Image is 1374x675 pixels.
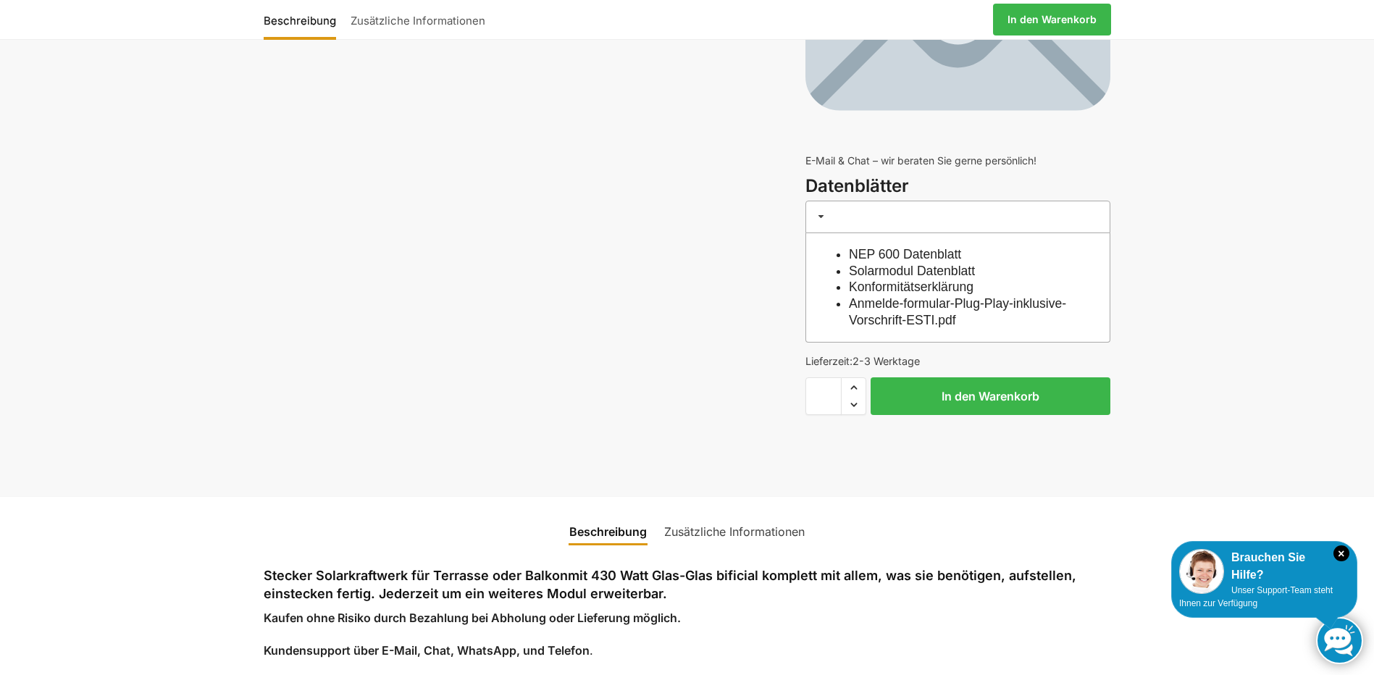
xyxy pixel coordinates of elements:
[264,611,681,625] strong: Kaufen ohne Risiko durch Bezahlung bei Abholung oder Lieferung möglich.
[655,514,813,549] a: Zusätzliche Informationen
[849,296,1066,327] a: Anmelde-formular-Plug-Play-inklusive-Vorschrift-ESTI.pdf
[1179,585,1333,608] span: Unser Support-Team steht Ihnen zur Verfügung
[264,2,343,37] a: Beschreibung
[842,395,866,414] span: Reduce quantity
[849,264,975,278] a: Solarmodul Datenblatt
[343,2,493,37] a: Zusätzliche Informationen
[805,355,920,367] span: Lieferzeit:
[871,377,1110,415] button: In den Warenkorb
[264,642,1111,661] p: .
[264,568,568,583] strong: Stecker Solarkraftwerk für Terrasse oder Balkon
[849,280,973,294] a: Konformitätserklärung
[849,247,961,261] a: NEP 600 Datenblatt
[853,355,920,367] span: 2-3 Werktage
[264,643,590,658] strong: Kundensupport über E-Mail, Chat, WhatsApp, und Telefon
[1179,549,1224,594] img: Customer service
[803,424,1113,464] iframe: Sicherer Rahmen für schnelle Bezahlvorgänge
[805,174,1110,199] h3: Datenblätter
[264,566,1111,603] h4: mit 430 Watt Glas-Glas bificial komplett mit allem, was sie benötigen, aufstellen, einstecken fer...
[1333,545,1349,561] i: Schließen
[805,377,842,415] input: Produktmenge
[1179,549,1349,584] div: Brauchen Sie Hilfe?
[561,514,655,549] a: Beschreibung
[842,378,866,397] span: Increase quantity
[993,4,1111,35] a: In den Warenkorb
